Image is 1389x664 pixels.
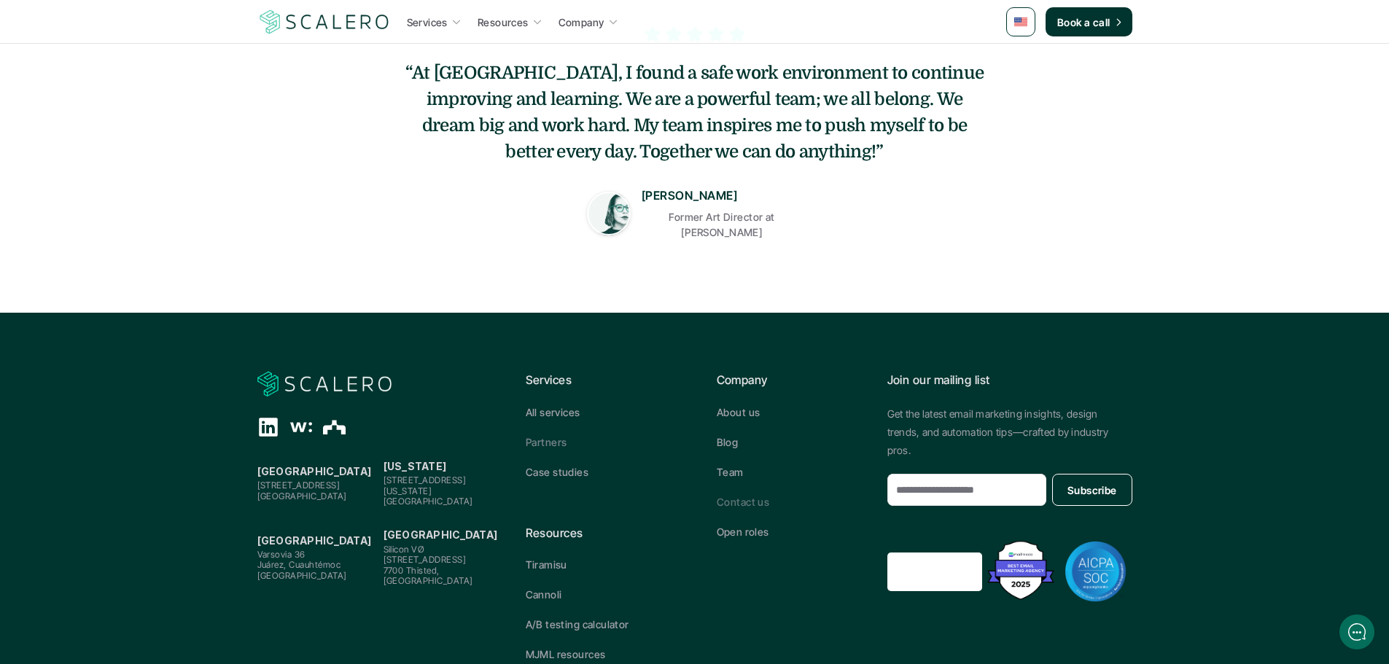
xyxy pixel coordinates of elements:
p: Case studies [526,464,588,480]
span: [GEOGRAPHIC_DATA] [257,570,347,581]
a: Case studies [526,464,673,480]
strong: [US_STATE] [384,460,447,472]
strong: [GEOGRAPHIC_DATA] [257,465,372,477]
p: About us [717,405,760,420]
strong: [GEOGRAPHIC_DATA] [257,534,372,547]
p: Services [526,371,673,390]
a: Partners [526,434,673,450]
p: Book a call [1057,15,1110,30]
a: A/B testing calculator [526,617,673,632]
p: Subscribe [1067,483,1117,498]
h5: “At [GEOGRAPHIC_DATA], I found a safe work environment to continue improving and learning. We are... [403,60,987,165]
a: Scalero company logotype [257,9,392,35]
p: Former Art Director at [PERSON_NAME] [642,209,802,240]
strong: [GEOGRAPHIC_DATA] [384,528,498,541]
a: MJML resources [526,647,673,662]
p: Blog [717,434,739,450]
span: We run on Gist [122,509,184,519]
span: New conversation [94,202,175,214]
button: New conversation [23,193,269,222]
span: [STREET_ADDRESS] [384,554,467,565]
iframe: gist-messenger-bubble-iframe [1339,614,1374,649]
p: Resources [478,15,529,30]
h1: Hi! Welcome to [GEOGRAPHIC_DATA]. [22,71,270,94]
a: Tiramisu [526,557,673,572]
a: Open roles [717,524,864,539]
a: Contact us [717,494,864,509]
span: Juárez, Cuauhtémoc [257,559,341,570]
p: Services [407,15,448,30]
p: All services [526,405,580,420]
a: Cannoli [526,587,673,602]
img: Best Email Marketing Agency 2025 - Recognized by Mailmodo [984,537,1057,604]
img: Scalero company logotype [257,8,392,36]
p: Join our mailing list [887,371,1132,390]
p: Tiramisu [526,557,567,572]
a: Blog [717,434,864,450]
a: Team [717,464,864,480]
span: [STREET_ADDRESS] [384,474,467,485]
p: Company [717,371,864,390]
span: 7700 Thisted, [GEOGRAPHIC_DATA] [384,565,473,586]
a: About us [717,405,864,420]
a: Scalero company logotype [257,371,392,397]
p: Contact us [717,494,769,509]
p: [PERSON_NAME] [642,187,737,206]
h2: Let us know if we can help with lifecycle marketing. [22,97,270,167]
span: Varsovia 36 [257,549,306,560]
span: [GEOGRAPHIC_DATA] [257,491,347,501]
img: Scalero company logotype [257,370,392,398]
p: Company [559,15,604,30]
p: A/B testing calculator [526,617,629,632]
p: Get the latest email marketing insights, design trends, and automation tips—crafted by industry p... [887,405,1132,460]
p: Team [717,464,744,480]
span: Silicon VØ [384,544,425,555]
p: Partners [526,434,567,450]
span: [US_STATE][GEOGRAPHIC_DATA] [384,485,473,507]
button: Subscribe [1052,474,1132,506]
p: Cannoli [526,587,562,602]
a: Book a call [1046,7,1132,36]
a: All services [526,405,673,420]
p: Resources [526,524,673,543]
p: MJML resources [526,647,606,662]
span: [STREET_ADDRESS] [257,480,341,491]
p: Open roles [717,524,769,539]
